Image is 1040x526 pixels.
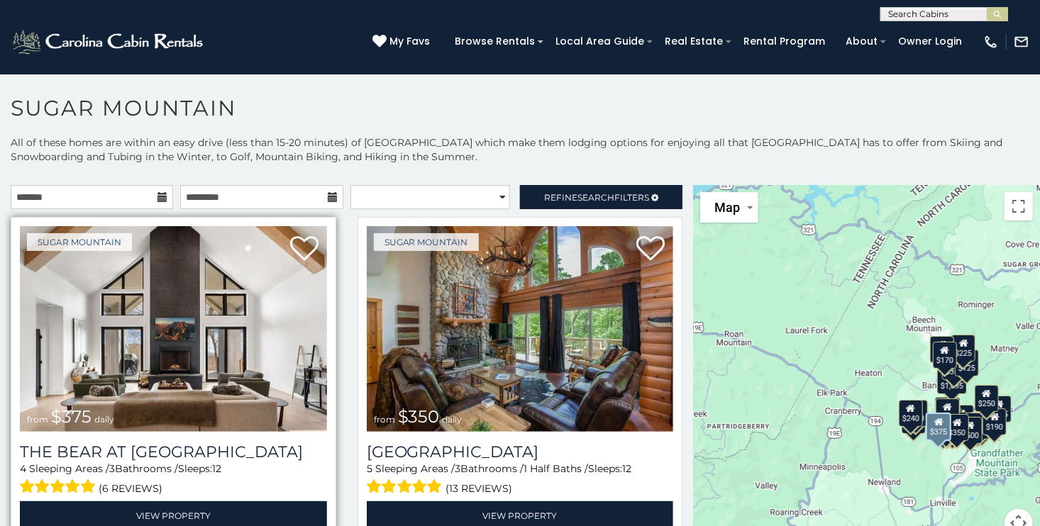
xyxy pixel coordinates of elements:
[372,34,433,50] a: My Favs
[367,442,674,461] a: [GEOGRAPHIC_DATA]
[974,384,998,411] div: $250
[20,226,327,432] a: The Bear At Sugar Mountain from $375 daily
[443,414,463,425] span: daily
[1014,34,1029,50] img: mail-regular-white.png
[20,442,327,461] a: The Bear At [GEOGRAPHIC_DATA]
[983,408,1007,435] div: $190
[544,192,649,203] span: Refine Filters
[958,417,983,444] div: $500
[367,442,674,461] h3: Grouse Moor Lodge
[455,462,461,475] span: 3
[935,398,959,425] div: $300
[448,30,542,52] a: Browse Rentals
[11,28,207,56] img: White-1-2.png
[367,461,674,498] div: Sleeping Areas / Bathrooms / Sleeps:
[700,192,758,223] button: Change map style
[937,367,967,394] div: $1,095
[658,30,730,52] a: Real Estate
[988,396,1012,423] div: $155
[936,397,960,424] div: $265
[20,461,327,498] div: Sleeping Areas / Bathrooms / Sleeps:
[446,479,512,498] span: (13 reviews)
[930,336,954,363] div: $240
[367,226,674,432] a: Grouse Moor Lodge from $350 daily
[949,405,973,432] div: $200
[524,462,589,475] span: 1 Half Baths /
[941,415,965,442] div: $350
[983,34,999,50] img: phone-regular-white.png
[714,200,740,215] span: Map
[933,341,957,368] div: $170
[1005,192,1033,220] button: Toggle fullscreen view
[966,413,990,440] div: $195
[109,462,115,475] span: 3
[951,335,975,362] div: $225
[945,414,969,441] div: $350
[398,406,440,427] span: $350
[99,479,163,498] span: (6 reviews)
[212,462,221,475] span: 12
[935,397,959,424] div: $190
[736,30,832,52] a: Rental Program
[520,185,682,209] a: RefineSearchFilters
[548,30,651,52] a: Local Area Guide
[374,414,395,425] span: from
[367,226,674,432] img: Grouse Moor Lodge
[20,226,327,432] img: The Bear At Sugar Mountain
[902,406,926,433] div: $355
[51,406,92,427] span: $375
[374,233,479,251] a: Sugar Mountain
[636,235,665,264] a: Add to favorites
[839,30,885,52] a: About
[898,399,922,426] div: $240
[623,462,632,475] span: 12
[367,462,372,475] span: 5
[955,349,979,376] div: $125
[27,414,48,425] span: from
[27,233,132,251] a: Sugar Mountain
[931,414,956,441] div: $155
[389,34,430,49] span: My Favs
[577,192,614,203] span: Search
[941,352,966,379] div: $350
[94,414,114,425] span: daily
[20,442,327,461] h3: The Bear At Sugar Mountain
[20,462,26,475] span: 4
[290,235,319,264] a: Add to favorites
[891,30,969,52] a: Owner Login
[926,412,951,440] div: $375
